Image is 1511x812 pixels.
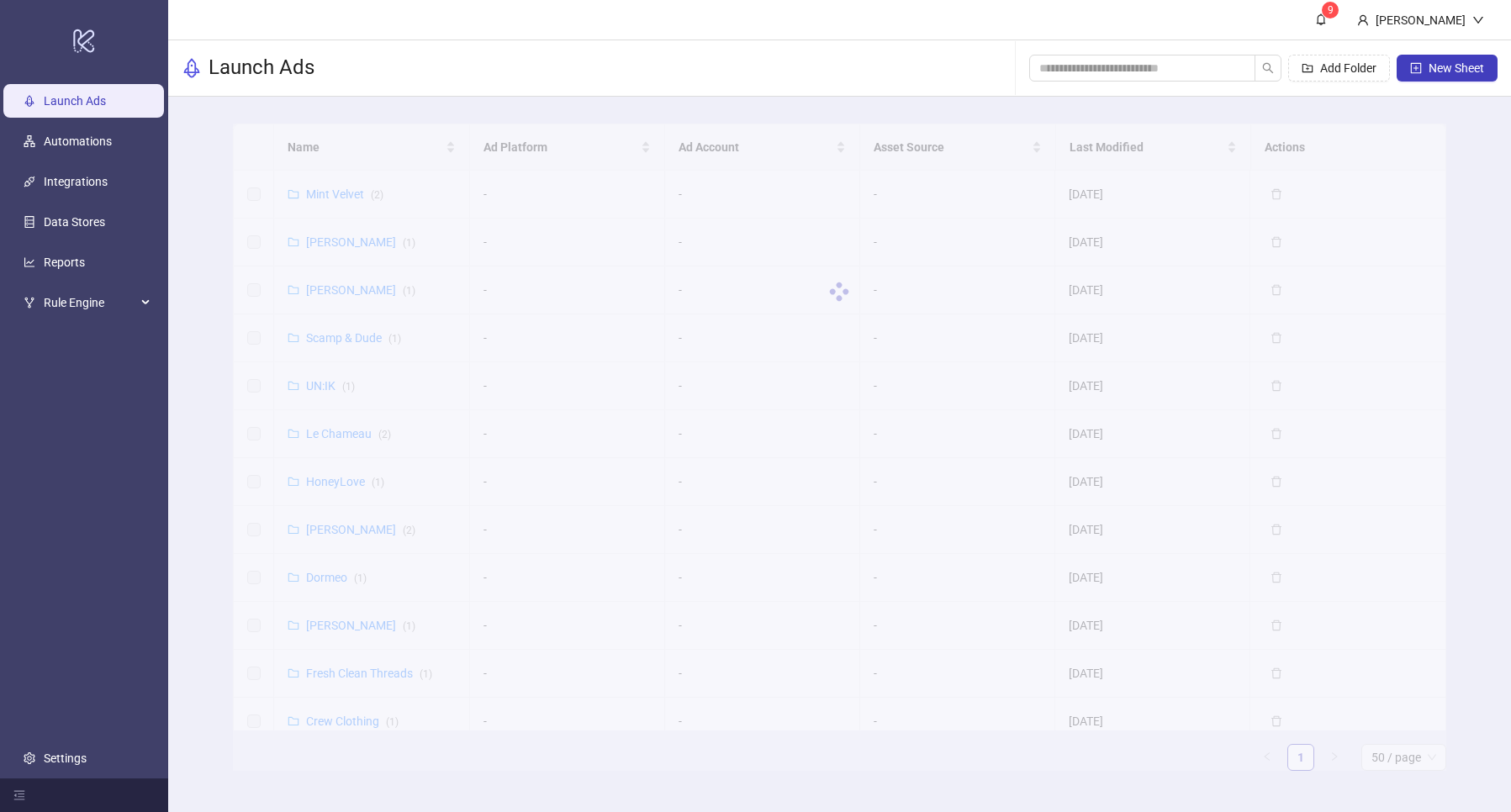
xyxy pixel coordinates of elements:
span: bell [1315,13,1327,25]
a: Launch Ads [44,94,106,108]
span: user [1357,14,1369,26]
span: plus-square [1410,62,1422,74]
button: Add Folder [1288,55,1390,82]
span: menu-fold [13,789,25,801]
a: Reports [44,256,85,269]
a: Integrations [44,175,108,188]
span: 9 [1328,4,1334,16]
span: fork [24,297,35,308]
h3: Launch Ads [209,55,314,82]
span: New Sheet [1429,61,1484,75]
a: Data Stores [44,215,105,229]
span: folder-add [1302,62,1313,74]
span: down [1472,14,1484,26]
sup: 9 [1322,2,1339,18]
a: Settings [44,751,87,765]
span: rocket [182,58,202,78]
button: New Sheet [1397,55,1498,82]
span: Add Folder [1320,61,1376,75]
span: search [1262,62,1274,74]
span: Rule Engine [44,286,136,319]
a: Automations [44,134,112,148]
div: [PERSON_NAME] [1369,11,1472,29]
